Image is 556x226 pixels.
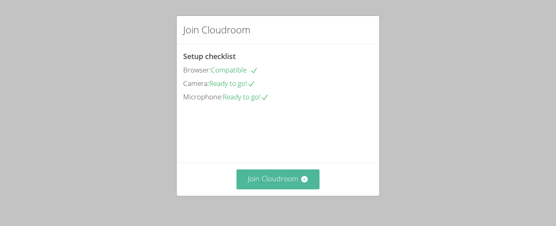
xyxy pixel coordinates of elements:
[209,79,255,88] span: Ready to go!
[183,65,211,75] span: Browser:
[183,22,250,37] h2: Join Cloudroom
[183,51,236,61] span: Setup checklist
[183,79,209,88] span: Camera:
[223,92,269,101] span: Ready to go!
[236,169,320,189] button: Join Cloudroom
[211,65,258,75] span: Compatible
[183,92,223,101] span: Microphone:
